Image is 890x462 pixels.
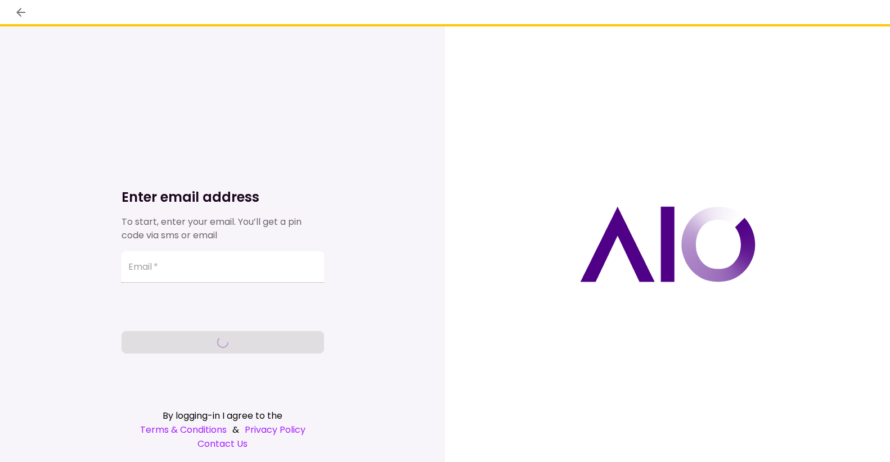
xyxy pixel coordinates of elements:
div: To start, enter your email. You’ll get a pin code via sms or email [122,215,324,242]
a: Terms & Conditions [140,423,227,437]
div: By logging-in I agree to the [122,409,324,423]
a: Contact Us [122,437,324,451]
div: & [122,423,324,437]
button: back [11,3,30,22]
img: AIO logo [580,206,756,282]
h1: Enter email address [122,188,324,206]
a: Privacy Policy [245,423,305,437]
